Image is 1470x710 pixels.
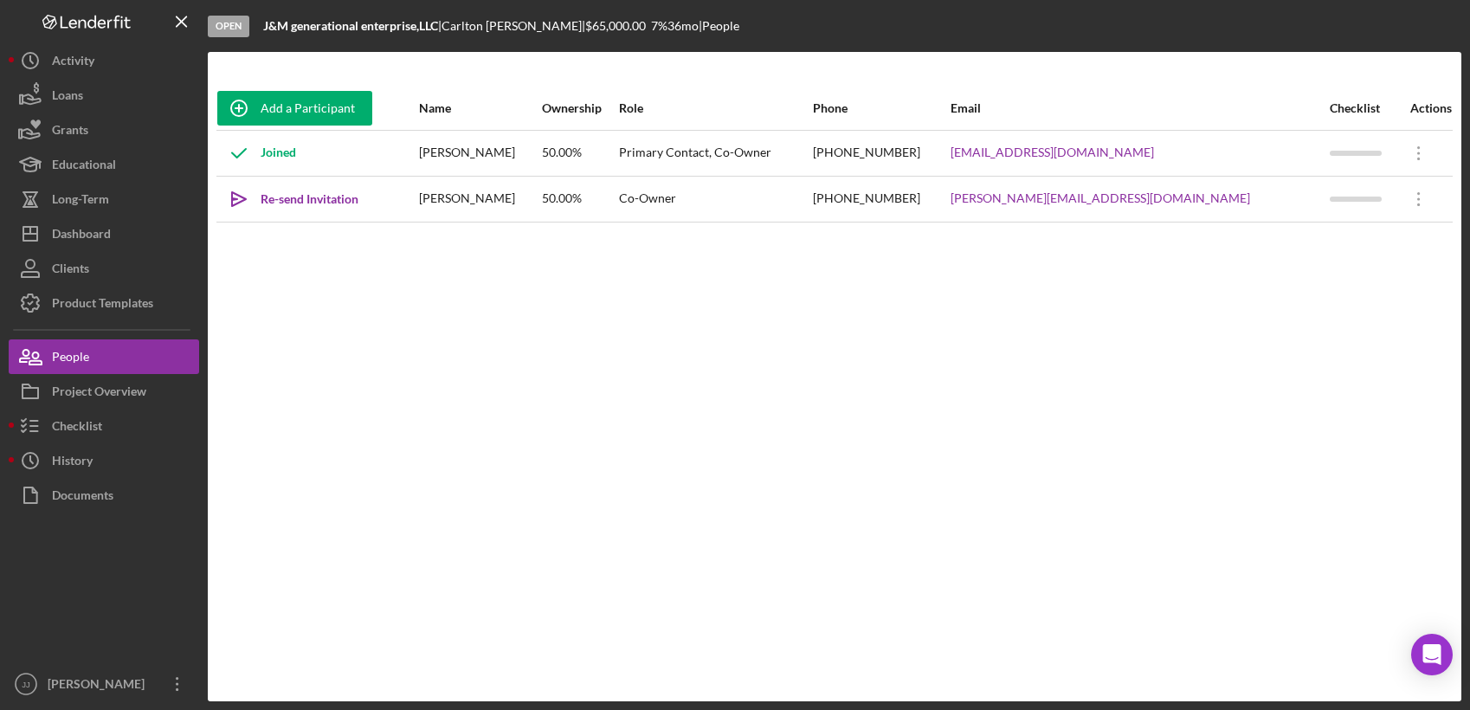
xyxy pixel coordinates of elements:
[9,478,199,513] button: Documents
[261,182,358,216] div: Re-send Invitation
[585,19,651,33] div: $65,000.00
[263,18,438,33] b: J&M generational enterprise,LLC
[951,145,1154,159] a: [EMAIL_ADDRESS][DOMAIN_NAME]
[9,78,199,113] button: Loans
[667,19,699,33] div: 36 mo
[1330,101,1396,115] div: Checklist
[217,182,376,216] button: Re-send Invitation
[52,339,89,378] div: People
[52,182,109,221] div: Long-Term
[419,177,540,221] div: [PERSON_NAME]
[9,667,199,701] button: JJ[PERSON_NAME]
[52,443,93,482] div: History
[52,251,89,290] div: Clients
[217,132,296,175] div: Joined
[22,680,30,689] text: JJ
[1411,634,1453,675] div: Open Intercom Messenger
[419,132,540,175] div: [PERSON_NAME]
[9,443,199,478] button: History
[699,19,739,33] div: | People
[9,43,199,78] button: Activity
[217,91,372,126] button: Add a Participant
[52,374,146,413] div: Project Overview
[1397,101,1452,115] div: Actions
[619,101,811,115] div: Role
[419,101,540,115] div: Name
[9,409,199,443] button: Checklist
[813,101,949,115] div: Phone
[9,113,199,147] button: Grants
[52,478,113,517] div: Documents
[52,286,153,325] div: Product Templates
[52,409,102,448] div: Checklist
[52,78,83,117] div: Loans
[52,216,111,255] div: Dashboard
[542,101,617,115] div: Ownership
[542,177,617,221] div: 50.00%
[263,19,442,33] div: |
[619,132,811,175] div: Primary Contact, Co-Owner
[9,286,199,320] button: Product Templates
[813,177,949,221] div: [PHONE_NUMBER]
[951,191,1250,205] a: [PERSON_NAME][EMAIL_ADDRESS][DOMAIN_NAME]
[9,374,199,409] button: Project Overview
[619,177,811,221] div: Co-Owner
[442,19,585,33] div: Carlton [PERSON_NAME] |
[9,147,199,182] button: Educational
[261,91,355,126] div: Add a Participant
[9,182,199,216] button: Long-Term
[9,251,199,286] button: Clients
[208,16,249,37] div: Open
[9,216,199,251] button: Dashboard
[9,339,199,374] button: People
[52,147,116,186] div: Educational
[43,667,156,706] div: [PERSON_NAME]
[52,43,94,82] div: Activity
[951,101,1328,115] div: Email
[52,113,88,152] div: Grants
[651,19,667,33] div: 7 %
[813,132,949,175] div: [PHONE_NUMBER]
[542,132,617,175] div: 50.00%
